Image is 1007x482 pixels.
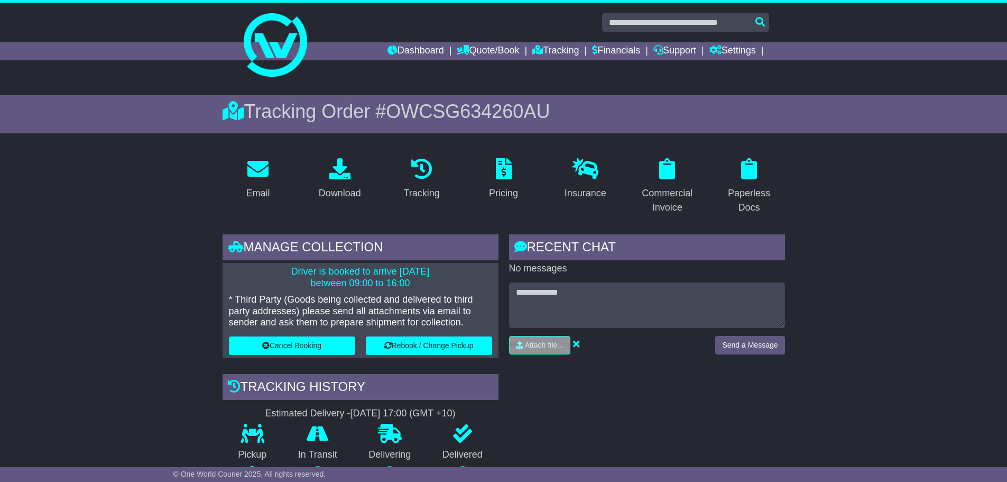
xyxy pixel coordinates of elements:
[482,154,525,204] a: Pricing
[558,154,613,204] a: Insurance
[223,100,785,123] div: Tracking Order #
[396,154,446,204] a: Tracking
[592,42,640,60] a: Financials
[532,42,579,60] a: Tracking
[565,186,606,201] div: Insurance
[403,186,439,201] div: Tracking
[312,154,368,204] a: Download
[223,374,498,403] div: Tracking history
[386,101,550,122] span: OWCSG634260AU
[639,186,696,215] div: Commercial Invoice
[489,186,518,201] div: Pricing
[229,294,492,329] p: * Third Party (Goods being collected and delivered to third party addresses) please send all atta...
[246,186,270,201] div: Email
[366,337,492,355] button: Rebook / Change Pickup
[350,408,456,420] div: [DATE] 17:00 (GMT +10)
[387,42,444,60] a: Dashboard
[720,186,778,215] div: Paperless Docs
[653,42,696,60] a: Support
[239,154,276,204] a: Email
[709,42,756,60] a: Settings
[714,154,785,219] a: Paperless Docs
[223,234,498,263] div: Manage collection
[715,336,784,354] button: Send a Message
[282,449,353,461] p: In Transit
[319,186,361,201] div: Download
[457,42,519,60] a: Quote/Book
[223,449,283,461] p: Pickup
[229,266,492,289] p: Driver is booked to arrive [DATE] between 09:00 to 16:00
[229,337,355,355] button: Cancel Booking
[632,154,703,219] a: Commercial Invoice
[427,449,498,461] p: Delivered
[353,449,427,461] p: Delivering
[509,263,785,275] p: No messages
[223,408,498,420] div: Estimated Delivery -
[173,470,326,478] span: © One World Courier 2025. All rights reserved.
[509,234,785,263] div: RECENT CHAT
